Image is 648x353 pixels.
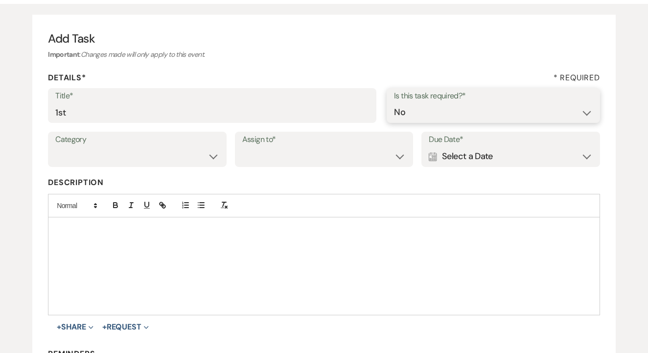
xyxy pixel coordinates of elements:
span: + [57,323,61,331]
b: Details* [48,72,86,83]
label: Description [48,176,600,190]
label: Assign to* [242,133,406,147]
span: + [102,323,107,331]
h4: * Required [554,72,600,83]
button: Request [102,323,149,331]
b: Important [48,50,79,59]
h6: : [48,50,600,60]
h3: Add Task [48,30,600,47]
button: Share [57,323,93,331]
i: Changes made will only apply to this event. [81,50,205,59]
div: Select a Date [429,147,593,166]
label: Category [55,133,219,147]
label: Due Date* [429,133,593,147]
label: Title* [55,89,369,103]
label: Is this task required?* [394,89,593,103]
